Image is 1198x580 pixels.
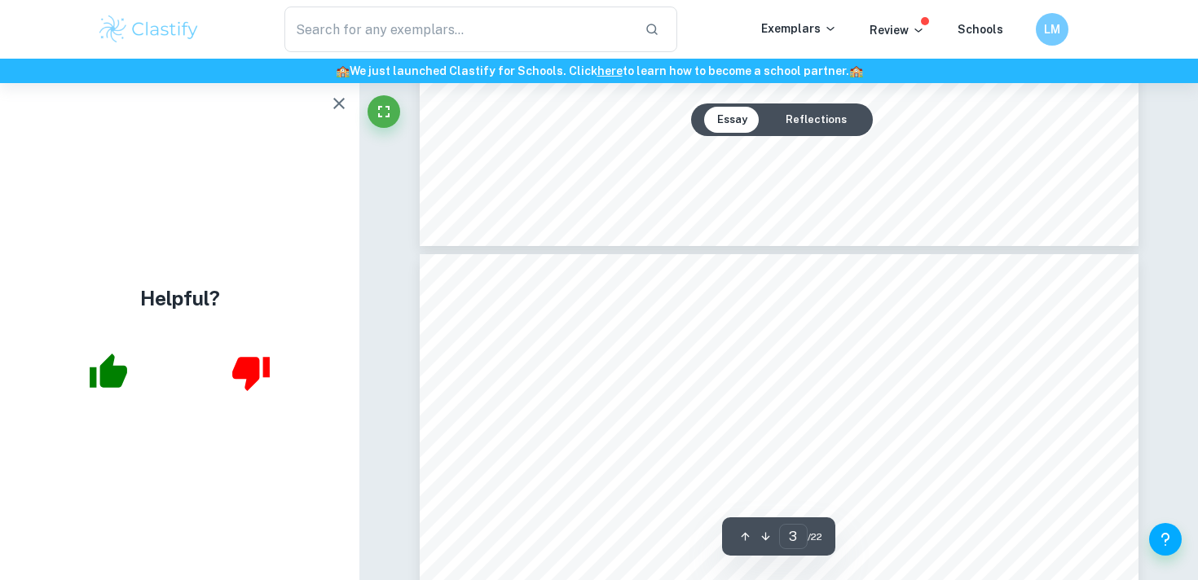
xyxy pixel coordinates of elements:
p: Review [870,21,925,39]
h6: LM [1043,20,1062,38]
p: Exemplars [761,20,837,37]
a: here [597,64,623,77]
button: LM [1036,13,1068,46]
span: / 22 [808,529,822,544]
span: American Psychiatric Association voted to remove homosexuality from the list of mental [504,519,1002,532]
button: Help and Feedback [1149,523,1182,556]
span: illnesses in late 1973 (<Milestones in the American [DEMOGRAPHIC_DATA] Rights Movement=). The 21s... [504,548,1152,561]
span: government, known as the lavender scare (<Milestones in the American [DEMOGRAPHIC_DATA] Rights [504,459,1097,472]
h4: Helpful? [140,283,220,313]
span: 🏫 [849,64,863,77]
span: 🏫 [336,64,350,77]
span: America, stating it as a mental illness. This would cause several thousand men and women in [504,400,1037,413]
span: Movement.=). Similar events would continue until the end of the 1960s when the board of the [504,489,1031,502]
span: 1.0 Introduction [504,341,592,354]
a: Schools [958,23,1003,36]
input: Search for any exemplars... [284,7,632,52]
span: 2 [1046,298,1054,311]
span: the community to be discharged from the military and around 500 fired from their jobs with the [504,430,1038,443]
h6: We just launched Clastify for Schools. Click to learn how to become a school partner. [3,62,1195,80]
button: Reflections [773,107,860,133]
button: Essay [704,107,760,133]
button: Fullscreen [368,95,400,128]
img: Clastify logo [97,13,200,46]
span: During the 1950s, people within the [DEMOGRAPHIC_DATA] community were severely stigmatised in [546,371,1128,384]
